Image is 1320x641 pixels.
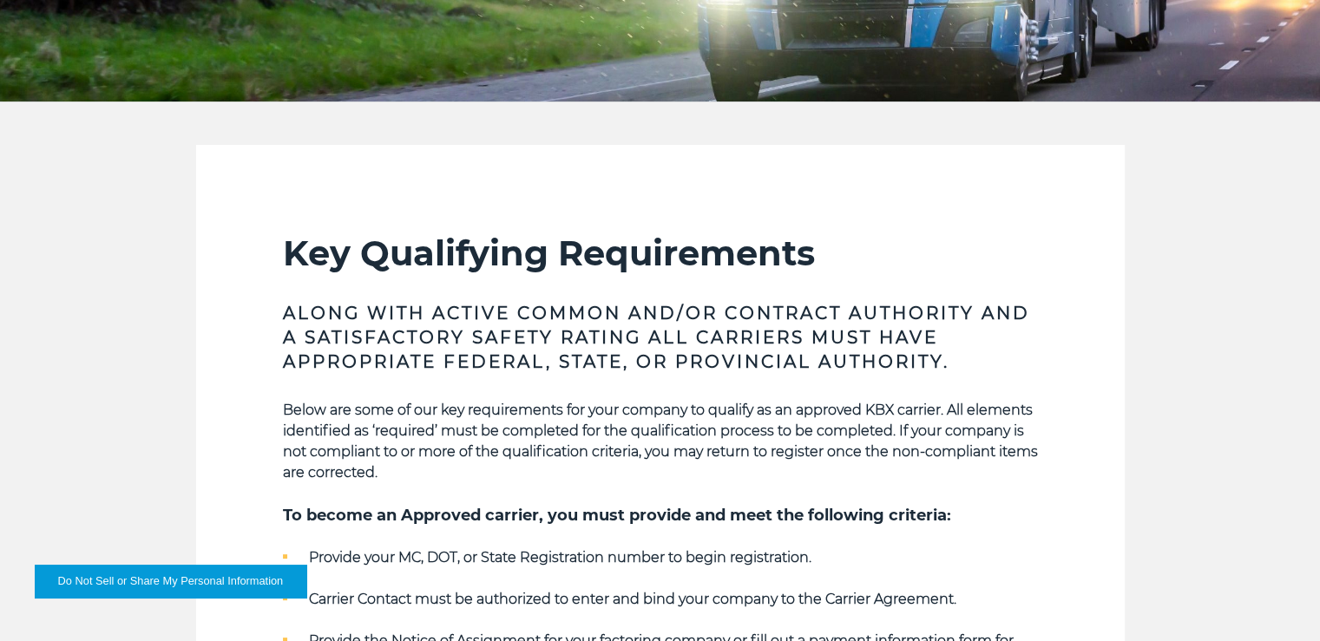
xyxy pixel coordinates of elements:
[35,565,306,598] button: Do Not Sell or Share My Personal Information
[309,591,956,607] strong: Carrier Contact must be authorized to enter and bind your company to the Carrier Agreement.
[283,504,1038,527] h5: To become an Approved carrier, you must provide and meet the following criteria:
[283,402,1038,481] strong: Below are some of our key requirements for your company to qualify as an approved KBX carrier. Al...
[309,549,811,566] strong: Provide your MC, DOT, or State Registration number to begin registration.
[283,301,1038,374] h3: Along with Active Common and/or Contract Authority and a Satisfactory safety rating all carriers ...
[283,232,1038,275] h2: Key Qualifying Requirements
